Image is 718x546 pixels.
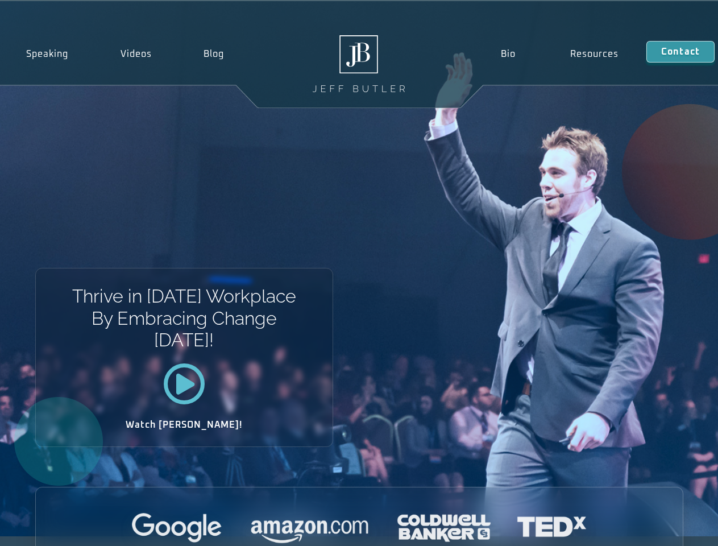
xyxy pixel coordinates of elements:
a: Bio [473,41,543,67]
span: Contact [661,47,700,56]
a: Blog [177,41,250,67]
nav: Menu [473,41,646,67]
a: Videos [94,41,178,67]
h2: Watch [PERSON_NAME]! [76,420,293,429]
a: Contact [646,41,715,63]
a: Resources [543,41,646,67]
h1: Thrive in [DATE] Workplace By Embracing Change [DATE]! [71,286,297,351]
